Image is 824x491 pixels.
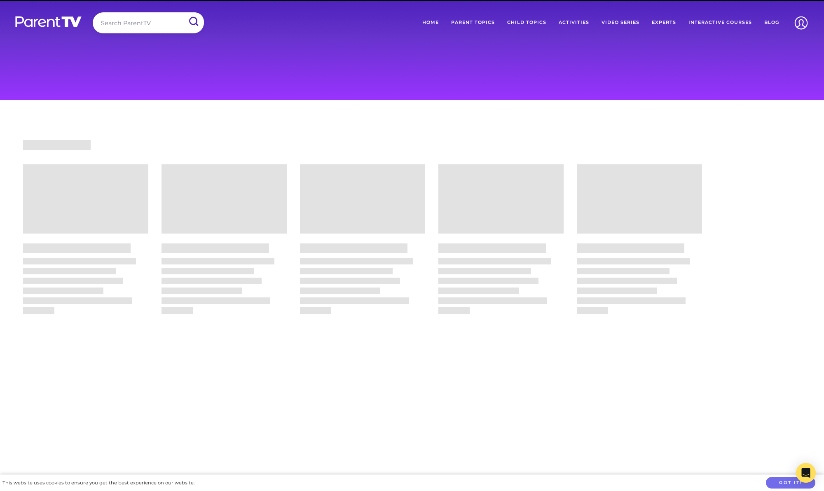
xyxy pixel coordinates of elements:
[445,12,501,33] a: Parent Topics
[183,12,204,31] input: Submit
[791,12,812,33] img: Account
[595,12,646,33] a: Video Series
[766,477,815,489] button: Got it!
[501,12,552,33] a: Child Topics
[14,16,82,28] img: parenttv-logo-white.4c85aaf.svg
[682,12,758,33] a: Interactive Courses
[646,12,682,33] a: Experts
[2,479,194,487] div: This website uses cookies to ensure you get the best experience on our website.
[796,463,816,483] div: Open Intercom Messenger
[93,12,204,33] input: Search ParentTV
[758,12,785,33] a: Blog
[416,12,445,33] a: Home
[552,12,595,33] a: Activities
